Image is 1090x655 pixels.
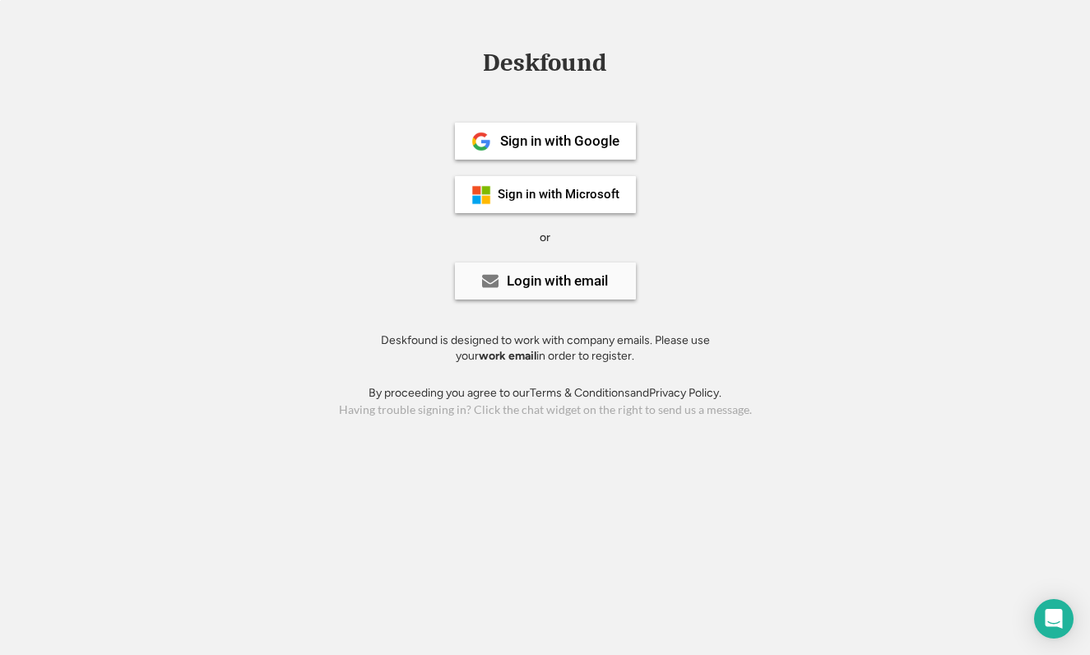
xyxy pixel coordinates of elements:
[540,230,550,246] div: or
[479,349,536,363] strong: work email
[500,134,619,148] div: Sign in with Google
[530,386,630,400] a: Terms & Conditions
[471,132,491,151] img: 1024px-Google__G__Logo.svg.png
[1034,599,1074,639] div: Open Intercom Messenger
[471,185,491,205] img: ms-symbollockup_mssymbol_19.png
[475,50,615,76] div: Deskfound
[498,188,619,201] div: Sign in with Microsoft
[369,385,721,402] div: By proceeding you agree to our and
[507,274,608,288] div: Login with email
[360,332,731,365] div: Deskfound is designed to work with company emails. Please use your in order to register.
[649,386,721,400] a: Privacy Policy.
